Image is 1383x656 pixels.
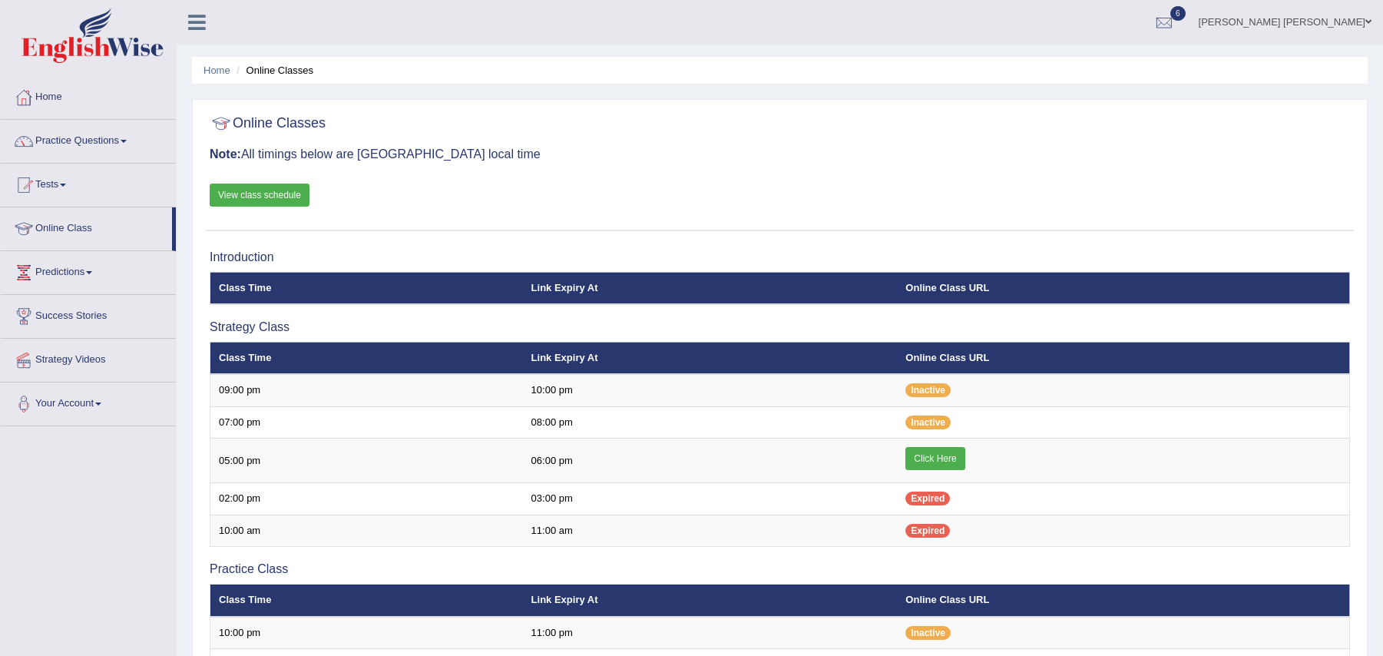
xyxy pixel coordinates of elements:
[905,492,950,505] span: Expired
[523,342,898,374] th: Link Expiry At
[1,207,172,246] a: Online Class
[523,617,898,649] td: 11:00 pm
[210,250,1350,264] h3: Introduction
[897,585,1349,617] th: Online Class URL
[210,320,1350,334] h3: Strategy Class
[210,374,523,406] td: 09:00 pm
[523,439,898,483] td: 06:00 pm
[523,406,898,439] td: 08:00 pm
[1,120,176,158] a: Practice Questions
[1,339,176,377] a: Strategy Videos
[905,524,950,538] span: Expired
[210,406,523,439] td: 07:00 pm
[523,272,898,304] th: Link Expiry At
[210,585,523,617] th: Class Time
[897,342,1349,374] th: Online Class URL
[210,272,523,304] th: Class Time
[210,617,523,649] td: 10:00 pm
[210,147,1350,161] h3: All timings below are [GEOGRAPHIC_DATA] local time
[1170,6,1186,21] span: 6
[1,383,176,421] a: Your Account
[1,76,176,114] a: Home
[210,112,326,135] h2: Online Classes
[897,272,1349,304] th: Online Class URL
[523,515,898,547] td: 11:00 am
[210,562,1350,576] h3: Practice Class
[905,383,951,397] span: Inactive
[210,342,523,374] th: Class Time
[210,147,241,161] b: Note:
[210,515,523,547] td: 10:00 am
[233,63,313,78] li: Online Classes
[905,447,964,470] a: Click Here
[905,416,951,429] span: Inactive
[210,184,309,207] a: View class schedule
[523,374,898,406] td: 10:00 pm
[203,65,230,76] a: Home
[1,295,176,333] a: Success Stories
[1,164,176,202] a: Tests
[210,483,523,515] td: 02:00 pm
[523,483,898,515] td: 03:00 pm
[210,439,523,483] td: 05:00 pm
[523,585,898,617] th: Link Expiry At
[1,251,176,290] a: Predictions
[905,626,951,640] span: Inactive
